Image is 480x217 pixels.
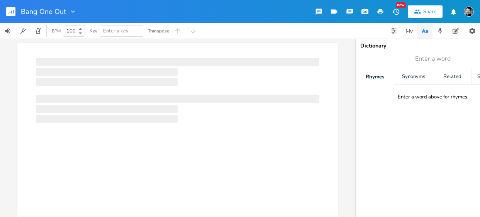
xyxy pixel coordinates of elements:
img: Timothy James [464,7,474,17]
div: BPM [52,29,61,33]
div: Transpose [148,29,169,33]
button: Share [408,5,443,18]
span: Enter a word [415,54,451,63]
div: Key [90,29,97,33]
button: New [388,5,404,19]
div: Related [433,69,472,85]
span: Bang One Out [21,8,66,15]
span: Enter a key [103,27,129,34]
div: Synonyms [394,69,433,85]
div: New [396,2,406,8]
div: Rhymes [356,69,394,85]
div: Share [423,8,436,15]
div: Enter a word above for rhymes. [398,94,468,100]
